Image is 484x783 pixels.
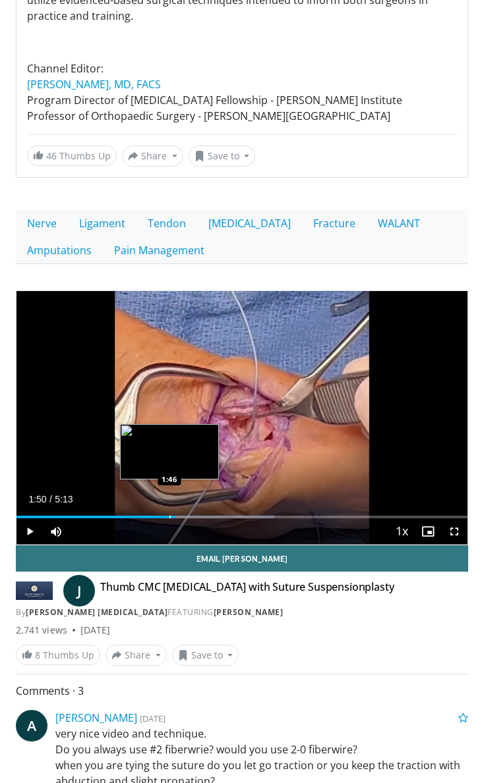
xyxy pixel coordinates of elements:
a: [PERSON_NAME] [MEDICAL_DATA] [26,607,167,618]
a: Amputations [16,236,103,264]
span: Comments 3 [16,682,468,699]
span: 2,741 views [16,624,67,637]
a: [PERSON_NAME], MD, FACS [27,77,161,92]
div: [DATE] [80,624,110,637]
a: Pain Management [103,236,216,264]
a: Email [PERSON_NAME] [16,545,468,572]
div: Progress Bar [16,516,468,518]
a: A [16,710,47,742]
button: Mute [43,518,69,545]
a: Nerve [16,209,68,237]
span: 1:50 [28,494,46,504]
span: 46 [46,149,57,162]
a: J [63,575,95,607]
span: / [49,494,52,504]
a: 8 Thumbs Up [16,645,100,665]
button: Save to [189,146,256,167]
a: Ligament [68,209,136,237]
h4: Thumb CMC [MEDICAL_DATA] with Suture Suspensionplasty [100,580,394,601]
div: By FEATURING [16,607,468,618]
p: Channel Editor: Program Director of [MEDICAL_DATA] Fellowship - [PERSON_NAME] Institute Professor... [27,61,457,124]
a: [PERSON_NAME] [55,711,137,725]
a: [MEDICAL_DATA] [197,209,302,237]
video-js: Video Player [16,291,468,545]
button: Fullscreen [441,518,468,545]
span: 5:13 [55,494,73,504]
button: Save to [172,645,239,666]
img: Rothman Hand Surgery [16,580,53,601]
small: [DATE] [140,713,166,724]
a: WALANT [367,209,431,237]
a: 46 Thumbs Up [27,146,117,166]
button: Play [16,518,43,545]
a: Fracture [302,209,367,237]
a: Tendon [136,209,197,237]
button: Playback Rate [388,518,415,545]
button: Enable picture-in-picture mode [415,518,441,545]
button: Share [122,146,183,167]
button: Share [106,645,167,666]
span: 8 [35,649,40,661]
img: image.jpeg [120,424,219,479]
a: [PERSON_NAME] [214,607,284,618]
